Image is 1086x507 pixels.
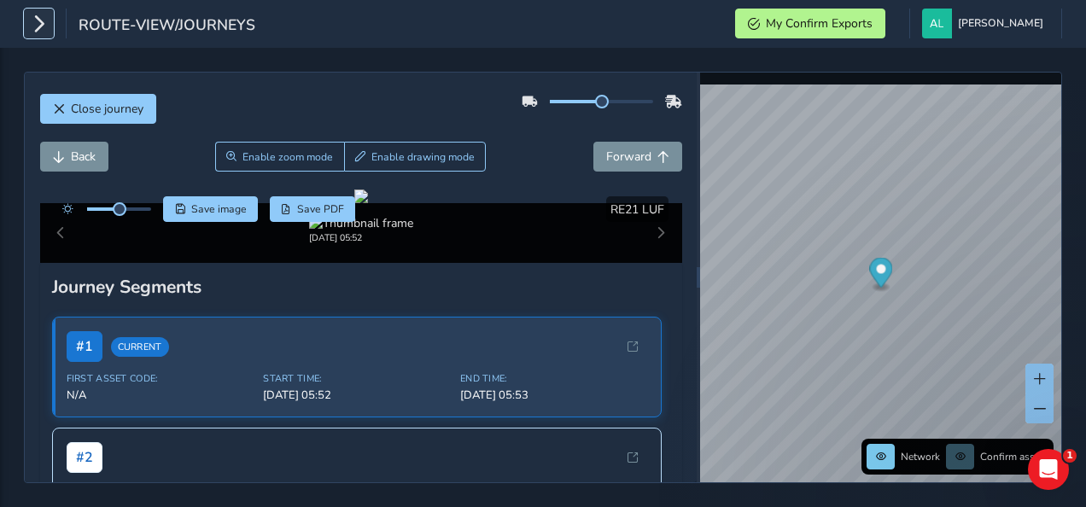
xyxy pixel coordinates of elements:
[242,150,333,164] span: Enable zoom mode
[263,372,450,385] span: Start Time:
[111,337,169,357] span: Current
[344,142,487,172] button: Draw
[460,372,647,385] span: End Time:
[766,15,873,32] span: My Confirm Exports
[958,9,1043,38] span: [PERSON_NAME]
[215,142,344,172] button: Zoom
[40,142,108,172] button: Back
[191,202,247,216] span: Save image
[67,442,102,473] span: # 2
[735,9,885,38] button: My Confirm Exports
[297,202,344,216] span: Save PDF
[309,231,413,244] div: [DATE] 05:52
[606,149,651,165] span: Forward
[593,142,682,172] button: Forward
[922,9,952,38] img: diamond-layout
[1063,449,1077,463] span: 1
[163,196,258,222] button: Save
[67,388,254,403] span: N/A
[460,388,647,403] span: [DATE] 05:53
[79,15,255,38] span: route-view/journeys
[52,275,670,299] div: Journey Segments
[71,101,143,117] span: Close journey
[67,331,102,362] span: # 1
[901,450,940,463] span: Network
[371,150,475,164] span: Enable drawing mode
[922,9,1049,38] button: [PERSON_NAME]
[263,388,450,403] span: [DATE] 05:52
[980,450,1048,463] span: Confirm assets
[40,94,156,124] button: Close journey
[67,372,254,385] span: First Asset Code:
[870,258,893,293] div: Map marker
[1028,449,1069,490] iframe: Intercom live chat
[610,201,664,218] span: RE21 LUF
[270,196,356,222] button: PDF
[309,215,413,231] img: Thumbnail frame
[71,149,96,165] span: Back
